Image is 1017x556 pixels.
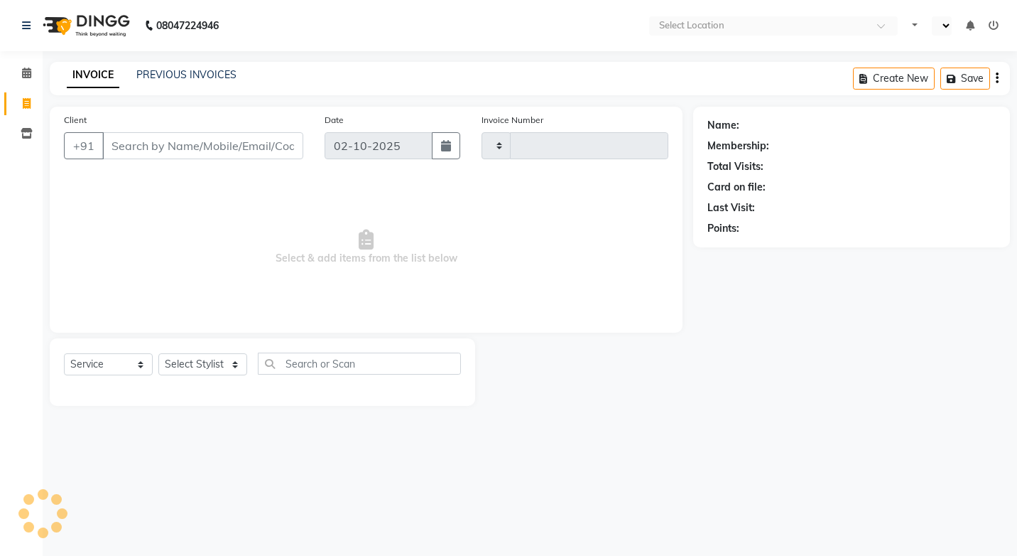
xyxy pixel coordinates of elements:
[707,139,769,154] div: Membership:
[325,114,344,127] label: Date
[136,68,236,81] a: PREVIOUS INVOICES
[36,6,134,46] img: logo
[64,114,87,127] label: Client
[258,353,461,375] input: Search or Scan
[67,63,119,88] a: INVOICE
[707,159,763,174] div: Total Visits:
[64,176,668,319] span: Select & add items from the list below
[102,132,303,159] input: Search by Name/Mobile/Email/Code
[853,68,935,90] button: Create New
[940,68,990,90] button: Save
[707,118,739,133] div: Name:
[707,221,739,236] div: Points:
[707,201,755,215] div: Last Visit:
[156,6,219,46] b: 08047224946
[482,114,543,127] label: Invoice Number
[659,18,724,33] div: Select Location
[707,180,766,195] div: Card on file:
[64,132,104,159] button: +91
